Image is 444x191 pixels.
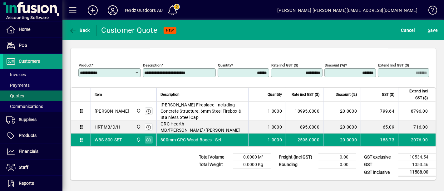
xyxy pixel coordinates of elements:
td: 65.09 [361,121,398,134]
td: 11588.00 [398,169,436,176]
span: Customers [19,59,40,64]
span: [PERSON_NAME] Fireplace- Including Concrete Structure, 6mm Steel Firebox & Stainless Steel Cap [160,102,244,120]
a: Communications [3,101,62,112]
td: 8796.00 [398,102,436,121]
td: 716.00 [398,121,436,134]
span: 1.0000 [268,124,282,130]
a: Staff [3,160,62,175]
td: GST [361,161,398,169]
div: WBS-800-SET [95,137,122,143]
td: 799.64 [361,102,398,121]
span: GRC Hearth - MB/[PERSON_NAME]/[PERSON_NAME] [160,121,244,133]
a: Payments [3,80,62,91]
span: Central [135,136,142,143]
td: 0.00 [318,154,356,161]
button: Back [67,25,91,36]
td: 20.0000 [323,102,361,121]
a: Invoices [3,69,62,80]
td: Total Weight [196,161,233,169]
td: 1053.46 [398,161,436,169]
td: GST exclusive [361,154,398,161]
span: Back [69,28,90,33]
div: 2595.0000 [290,137,319,143]
td: GST inclusive [361,169,398,176]
td: 2076.00 [398,134,436,146]
a: Knowledge Base [424,1,436,22]
span: Cancel [401,25,415,35]
mat-label: Discount (%) [325,63,345,67]
mat-label: Extend incl GST ($) [378,63,409,67]
td: 20.0000 [323,121,361,134]
mat-label: Rate incl GST ($) [271,63,298,67]
span: 1.0000 [268,108,282,114]
span: S [428,28,430,33]
app-page-header-button: Back [62,25,97,36]
span: NEW [166,28,174,32]
a: Suppliers [3,112,62,128]
span: Products [19,133,37,138]
td: 0.0000 M³ [233,154,271,161]
span: Reports [19,181,34,186]
mat-label: Quantity [218,63,231,67]
td: 20.0000 [323,134,361,146]
td: 10534.54 [398,154,436,161]
span: Discount (%) [336,91,357,98]
span: Quantity [268,91,282,98]
span: Communications [6,104,43,109]
button: Add [83,5,103,16]
span: Description [160,91,180,98]
mat-label: Description [143,63,161,67]
span: Central [135,108,142,115]
span: POS [19,43,27,48]
button: Profile [103,5,123,16]
span: GST ($) [382,91,394,98]
div: HRT-MB/D/H [95,124,121,130]
a: Financials [3,144,62,159]
a: POS [3,38,62,53]
span: Extend incl GST ($) [402,88,428,101]
span: Central [135,124,142,130]
span: Invoices [6,72,26,77]
a: Home [3,22,62,37]
span: Suppliers [19,117,37,122]
div: [PERSON_NAME] [95,108,129,114]
span: Financials [19,149,38,154]
td: Total Volume [196,154,233,161]
span: Staff [19,165,28,170]
button: Save [426,25,439,36]
a: Products [3,128,62,144]
td: Rounding [276,161,318,169]
span: Payments [6,83,30,88]
span: Home [19,27,30,32]
div: 895.0000 [290,124,319,130]
span: Item [95,91,102,98]
button: Cancel [400,25,417,36]
td: Freight (incl GST) [276,154,318,161]
div: 10995.0000 [290,108,319,114]
span: 1.0000 [268,137,282,143]
td: 188.73 [361,134,398,146]
div: Trendz Outdoors AU [123,5,163,15]
td: 0.0000 Kg [233,161,271,169]
div: [PERSON_NAME] [PERSON_NAME][EMAIL_ADDRESS][DOMAIN_NAME] [277,5,417,15]
span: 800mm GRC Wood Boxes - Set [160,137,222,143]
span: Quotes [6,93,24,98]
td: 0.00 [318,161,356,169]
span: Rate incl GST ($) [292,91,319,98]
div: Customer Quote [101,25,158,35]
a: Quotes [3,91,62,101]
span: ave [428,25,437,35]
mat-label: Product [79,63,91,67]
